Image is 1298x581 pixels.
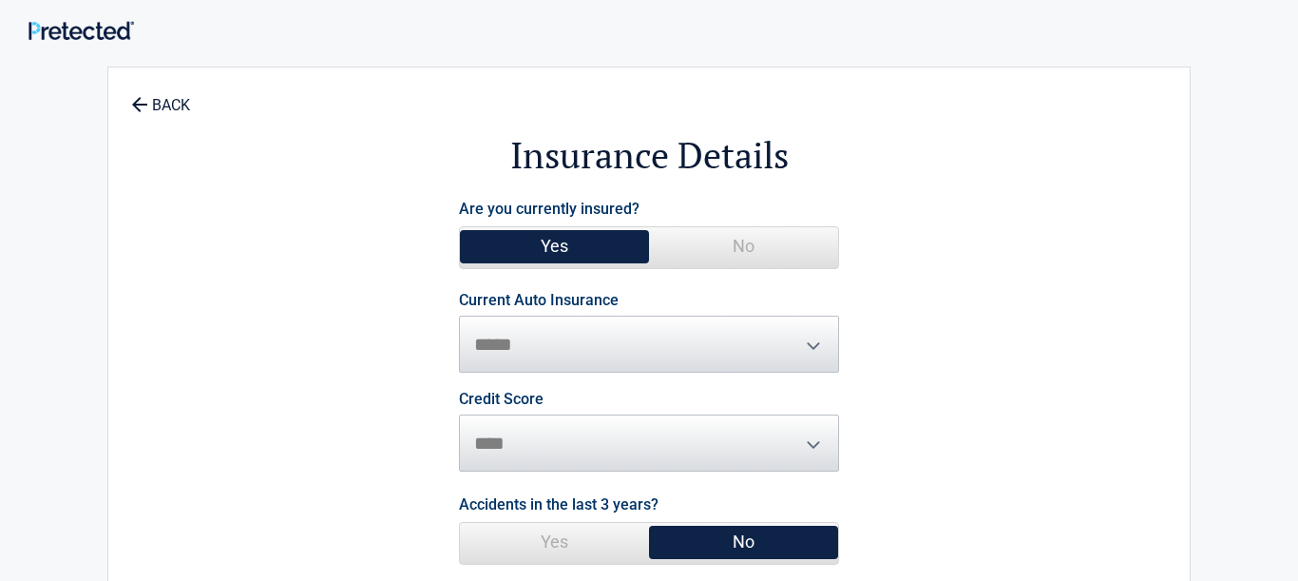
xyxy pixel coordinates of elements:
label: Are you currently insured? [459,196,639,222]
h2: Insurance Details [213,131,1085,180]
span: No [649,523,838,561]
span: Yes [460,227,649,265]
img: Main Logo [29,21,134,40]
span: Yes [460,523,649,561]
label: Accidents in the last 3 years? [459,492,659,517]
label: Current Auto Insurance [459,293,619,308]
label: Credit Score [459,392,544,407]
a: BACK [127,80,194,113]
span: No [649,227,838,265]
